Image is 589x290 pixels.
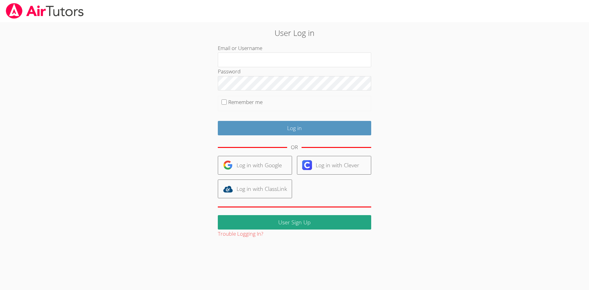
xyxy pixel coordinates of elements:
[5,3,84,19] img: airtutors_banner-c4298cdbf04f3fff15de1276eac7730deb9818008684d7c2e4769d2f7ddbe033.png
[218,121,371,135] input: Log in
[218,215,371,230] a: User Sign Up
[223,160,233,170] img: google-logo-50288ca7cdecda66e5e0955fdab243c47b7ad437acaf1139b6f446037453330a.svg
[223,184,233,194] img: classlink-logo-d6bb404cc1216ec64c9a2012d9dc4662098be43eaf13dc465df04b49fa7ab582.svg
[228,99,263,106] label: Remember me
[218,230,263,238] button: Trouble Logging In?
[218,68,241,75] label: Password
[297,156,371,175] a: Log in with Clever
[302,160,312,170] img: clever-logo-6eab21bc6e7a338710f1a6ff85c0baf02591cd810cc4098c63d3a4b26e2feb20.svg
[136,27,454,39] h2: User Log in
[291,143,298,152] div: OR
[218,44,262,52] label: Email or Username
[218,156,292,175] a: Log in with Google
[218,180,292,198] a: Log in with ClassLink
